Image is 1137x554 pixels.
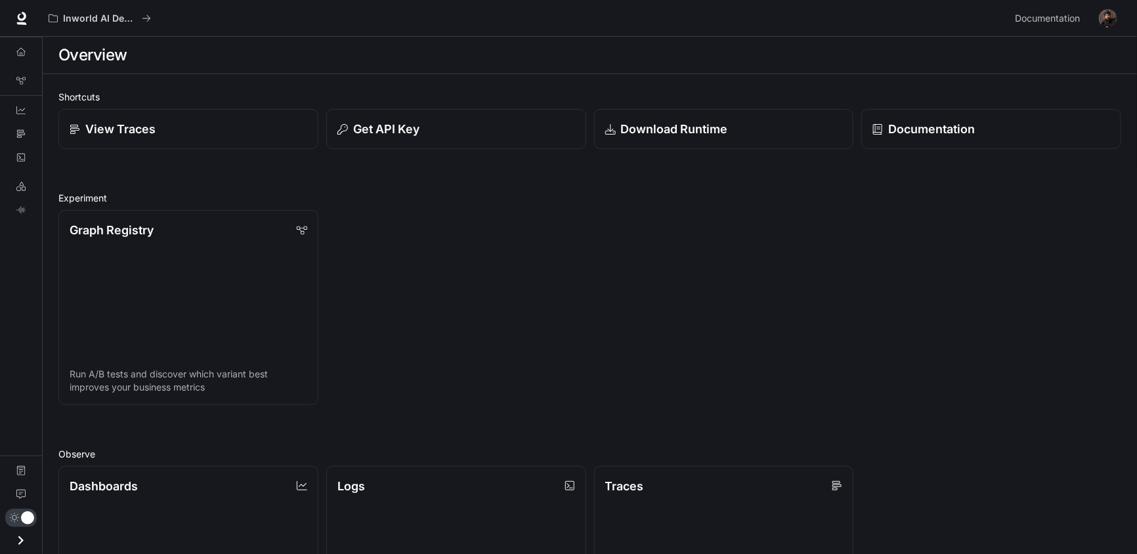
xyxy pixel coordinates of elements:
[58,191,1121,205] h2: Experiment
[21,510,34,524] span: Dark mode toggle
[5,41,37,62] a: Overview
[43,5,157,32] button: All workspaces
[353,120,419,138] p: Get API Key
[85,120,156,138] p: View Traces
[58,109,318,149] a: View Traces
[861,109,1121,149] a: Documentation
[605,477,644,495] p: Traces
[58,447,1121,461] h2: Observe
[5,147,37,168] a: Logs
[1099,9,1117,28] img: User avatar
[70,221,154,239] p: Graph Registry
[1015,11,1080,27] span: Documentation
[5,70,37,91] a: Graph Registry
[1095,5,1121,32] button: User avatar
[5,484,37,505] a: Feedback
[5,123,37,144] a: Traces
[1010,5,1090,32] a: Documentation
[5,200,37,221] a: TTS Playground
[58,210,318,405] a: Graph RegistryRun A/B tests and discover which variant best improves your business metrics
[58,90,1121,104] h2: Shortcuts
[594,109,854,149] a: Download Runtime
[621,120,728,138] p: Download Runtime
[326,109,586,149] button: Get API Key
[70,368,307,394] p: Run A/B tests and discover which variant best improves your business metrics
[5,176,37,197] a: LLM Playground
[63,13,137,24] p: Inworld AI Demos
[5,460,37,481] a: Documentation
[6,527,35,554] button: Open drawer
[337,477,365,495] p: Logs
[70,477,138,495] p: Dashboards
[5,100,37,121] a: Dashboards
[888,120,975,138] p: Documentation
[58,42,127,68] h1: Overview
